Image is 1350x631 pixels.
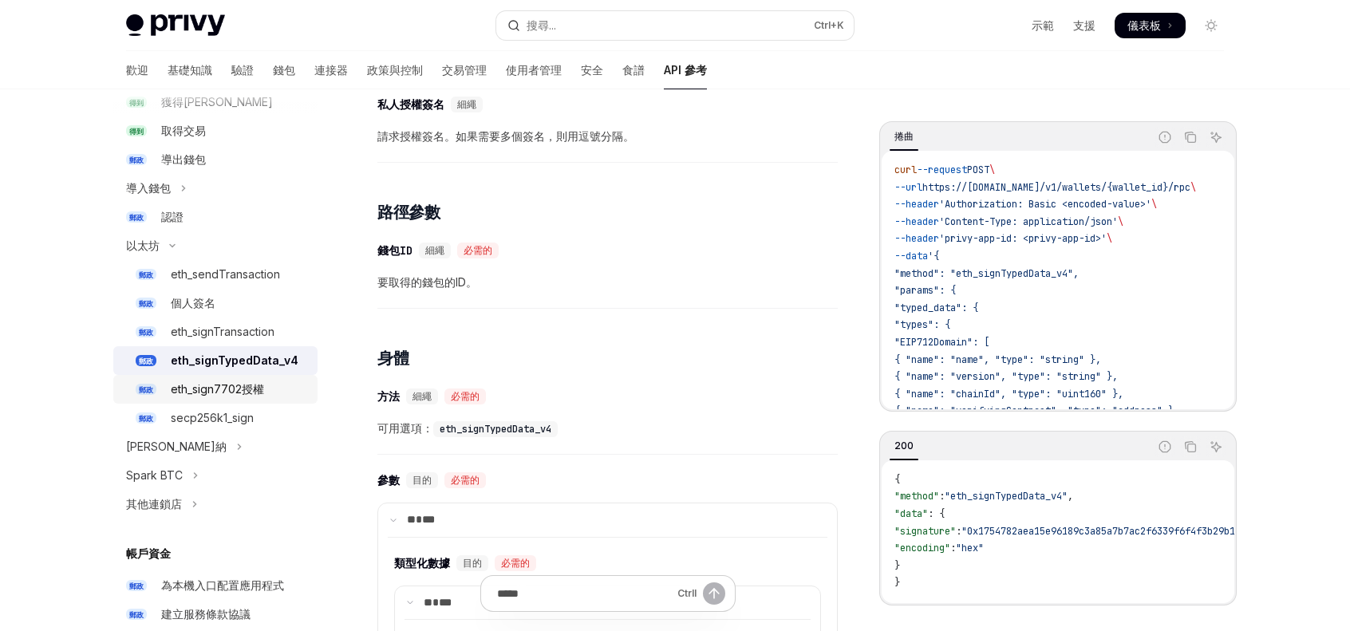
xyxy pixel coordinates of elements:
button: 切換 Solana 部分 [113,432,318,461]
font: 郵政 [129,213,144,222]
font: 使用者管理 [506,63,562,77]
span: --data [894,250,928,262]
a: 郵政個人簽名 [113,289,318,317]
button: 詢問人工智慧 [1206,127,1226,148]
font: eth_sign7702授權 [171,382,264,396]
span: "typed_data": { [894,302,978,314]
button: 報告錯誤代碼 [1155,436,1175,457]
span: \ [1151,198,1157,211]
font: 身體 [377,349,409,368]
font: 帳戶資金 [126,546,171,560]
font: 得到 [129,127,144,136]
font: 交易管理 [442,63,487,77]
a: 錢包 [273,51,295,89]
a: 郵政建立服務條款協議 [113,600,318,629]
font: 方法 [377,389,400,404]
span: --url [894,181,922,194]
font: 基礎知識 [168,63,212,77]
span: , [1068,490,1073,503]
font: 錢包ID [377,243,412,258]
img: 燈光標誌 [126,14,225,37]
a: 安全 [581,51,603,89]
font: 郵政 [129,582,144,590]
font: 導出錢包 [161,152,206,166]
span: { "name": "version", "type": "string" }, [894,370,1118,383]
font: 可用選項： [377,421,433,435]
a: 食譜 [622,51,645,89]
a: 得到取得交易 [113,116,318,145]
font: 搜尋... [527,18,556,32]
font: 目的 [412,474,432,487]
font: 驗證 [231,63,254,77]
font: 郵政 [139,414,153,423]
font: eth_signTransaction [171,325,274,338]
button: 開啟搜尋 [496,11,854,40]
span: --header [894,198,939,211]
span: https://[DOMAIN_NAME]/v1/wallets/{wallet_id}/rpc [922,181,1190,194]
span: 'Content-Type: application/json' [939,215,1118,228]
button: 切換暗模式 [1198,13,1224,38]
a: 郵政eth_sign7702授權 [113,375,318,404]
span: "EIP712Domain": [ [894,336,989,349]
font: 細繩 [425,244,444,257]
a: 郵政secp256k1_sign [113,404,318,432]
a: 郵政為本機入口配置應用程式 [113,571,318,600]
font: 郵政 [139,299,153,308]
font: 郵政 [139,328,153,337]
span: { "name": "chainId", "type": "uint160" }, [894,388,1123,400]
font: Ctrl [814,19,831,31]
font: 私人授權簽名 [377,97,444,112]
font: 必需的 [451,474,480,487]
font: 郵政 [129,156,144,164]
a: 郵政導出錢包 [113,145,318,174]
font: 郵政 [129,610,144,619]
span: "eth_signTypedData_v4" [945,490,1068,503]
button: 切換其他鏈部分 [113,490,318,519]
a: 驗證 [231,51,254,89]
font: 目的 [463,557,482,570]
span: \ [1190,181,1196,194]
span: POST [967,164,989,176]
font: 路徑參數 [377,203,440,222]
font: 必需的 [451,390,480,403]
a: 儀表板 [1115,13,1186,38]
input: 提問... [497,576,671,611]
span: --header [894,232,939,245]
span: '{ [928,250,939,262]
a: 郵政認證 [113,203,318,231]
span: } [894,576,900,589]
a: 政策與控制 [367,51,423,89]
span: : [956,525,961,538]
font: 郵政 [139,357,153,365]
font: 支援 [1073,18,1095,32]
span: 'privy-app-id: <privy-app-id>' [939,232,1107,245]
span: curl [894,164,917,176]
font: 食譜 [622,63,645,77]
button: 複製程式碼區塊中的內容 [1180,127,1201,148]
a: 支援 [1073,18,1095,34]
font: 其他連鎖店 [126,497,182,511]
font: 導入錢包 [126,181,171,195]
font: 捲曲 [894,130,914,142]
a: API 參考 [664,51,707,89]
span: "method" [894,490,939,503]
font: Spark BTC [126,468,183,482]
font: 示範 [1032,18,1054,32]
span: { "name": "verifyingContract", "type": "address" } [894,404,1174,417]
font: [PERSON_NAME]納 [126,440,227,453]
font: 政策與控制 [367,63,423,77]
button: 詢問人工智慧 [1206,436,1226,457]
span: \ [1107,232,1112,245]
button: 切換以太坊部分 [113,231,318,260]
span: "method": "eth_signTypedData_v4", [894,267,1079,280]
a: 使用者管理 [506,51,562,89]
a: 交易管理 [442,51,487,89]
font: +K [831,19,844,31]
span: "signature" [894,525,956,538]
span: \ [989,164,995,176]
font: 個人簽名 [171,296,215,310]
a: 示範 [1032,18,1054,34]
a: 基礎知識 [168,51,212,89]
font: 郵政 [139,385,153,394]
font: 儀表板 [1127,18,1161,32]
